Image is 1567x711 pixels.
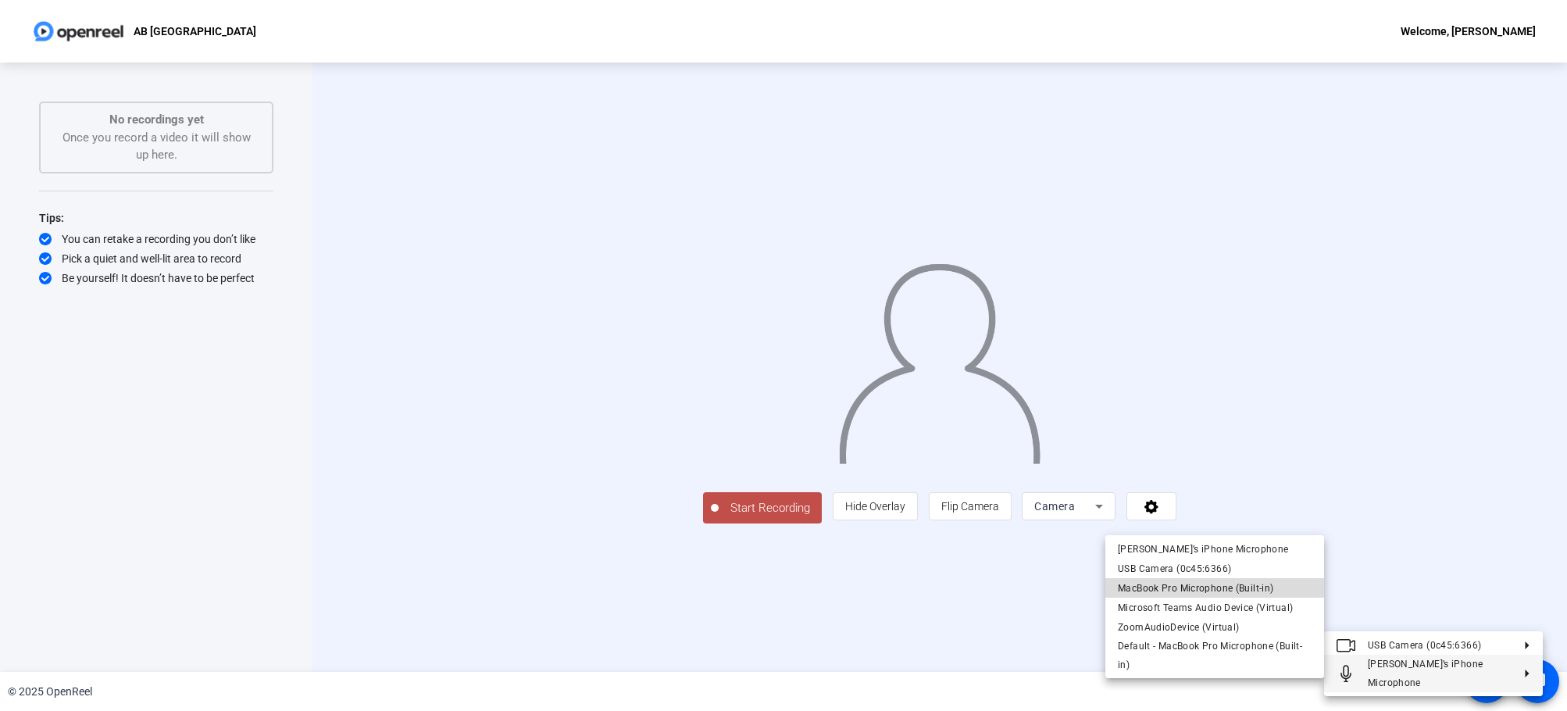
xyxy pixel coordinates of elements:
mat-icon: Microphone [1337,664,1355,683]
span: MacBook Pro Microphone (Built-in) [1118,583,1273,594]
span: Default - MacBook Pro Microphone (Built-in) [1118,641,1302,670]
span: ZoomAudioDevice (Virtual) [1118,622,1239,633]
mat-icon: Video camera [1337,635,1355,654]
span: [PERSON_NAME]’s iPhone Microphone [1368,659,1483,688]
span: Microsoft Teams Audio Device (Virtual) [1118,602,1293,613]
span: USB Camera (0c45:6366) [1118,563,1231,574]
span: USB Camera (0c45:6366) [1368,639,1481,650]
span: [PERSON_NAME]’s iPhone Microphone [1118,544,1288,555]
